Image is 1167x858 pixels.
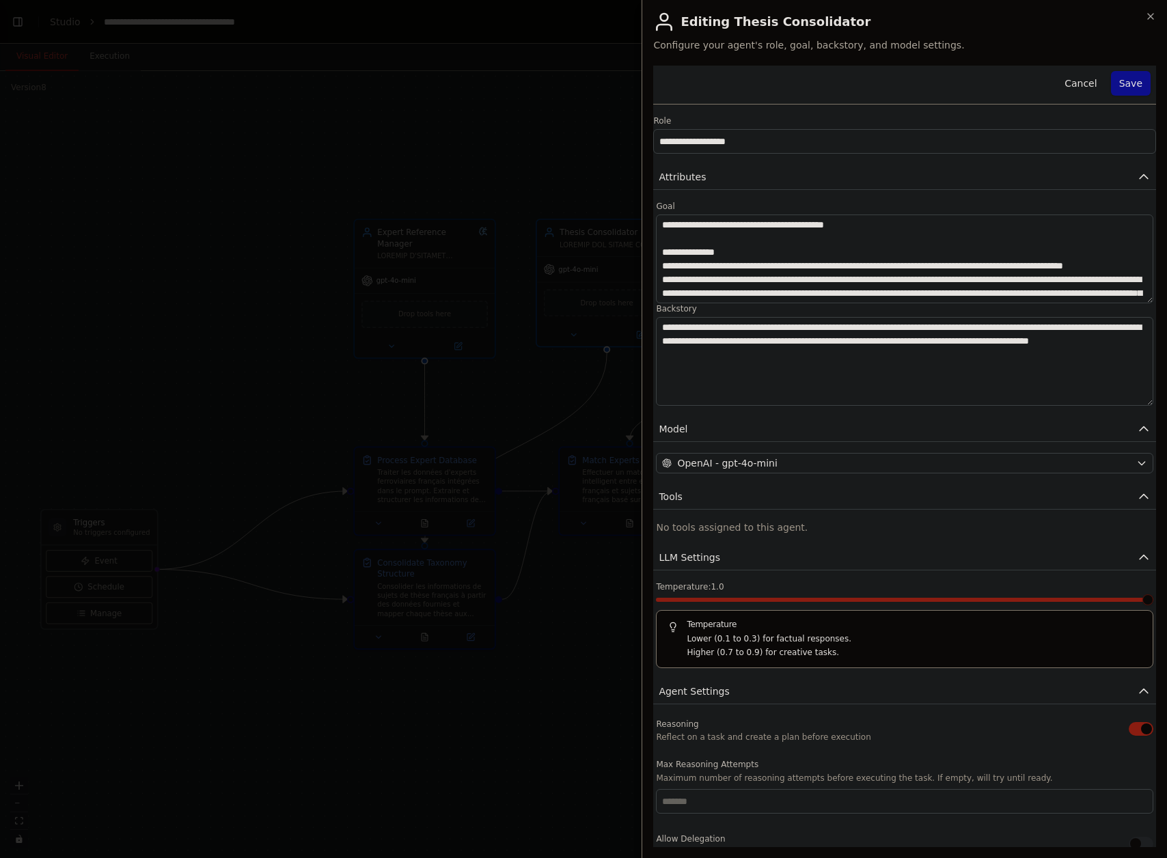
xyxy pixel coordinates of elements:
p: Higher (0.7 to 0.9) for creative tasks. [687,646,1142,660]
span: Agent Settings [659,684,729,698]
span: Tools [659,490,683,503]
p: No tools assigned to this agent. [656,521,1153,534]
label: Max Reasoning Attempts [656,759,1153,770]
span: Reasoning [656,719,698,729]
span: Configure your agent's role, goal, backstory, and model settings. [653,38,1156,52]
button: Agent Settings [653,679,1156,704]
button: Cancel [1056,71,1105,96]
button: OpenAI - gpt-4o-mini [656,453,1153,473]
label: Goal [656,201,1153,212]
button: Attributes [653,165,1156,190]
span: LLM Settings [659,551,720,564]
span: Temperature: 1.0 [656,581,724,592]
button: Save [1111,71,1151,96]
span: Model [659,422,687,436]
h5: Temperature [668,619,1142,630]
span: Attributes [659,170,706,184]
button: Tools [653,484,1156,510]
p: Lower (0.1 to 0.3) for factual responses. [687,633,1142,646]
button: Model [653,417,1156,442]
label: Role [653,115,1156,126]
p: Reflect on a task and create a plan before execution [656,732,870,743]
button: LLM Settings [653,545,1156,570]
p: Maximum number of reasoning attempts before executing the task. If empty, will try until ready. [656,773,1153,784]
p: Allow the agent to delegate tasks to other agents [656,846,860,857]
span: OpenAI - gpt-4o-mini [677,456,777,470]
h2: Editing Thesis Consolidator [653,11,1156,33]
label: Backstory [656,303,1153,314]
span: Allow Delegation [656,834,725,844]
